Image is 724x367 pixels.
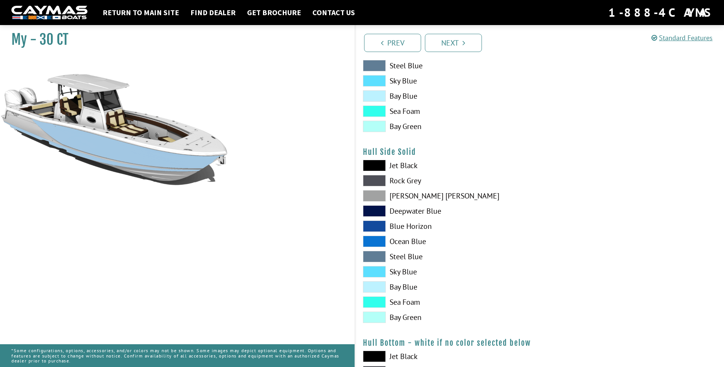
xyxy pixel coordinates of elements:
label: Blue Horizon [363,221,532,232]
label: Jet Black [363,160,532,171]
a: Standard Features [651,33,713,42]
label: Steel Blue [363,251,532,262]
label: [PERSON_NAME] [PERSON_NAME] [363,190,532,202]
label: Bay Green [363,312,532,323]
label: Sea Foam [363,106,532,117]
p: *Some configurations, options, accessories, and/or colors may not be shown. Some images may depic... [11,344,343,367]
label: Rock Grey [363,175,532,186]
label: Jet Black [363,351,532,362]
a: Get Brochure [243,8,305,17]
h4: Hull Side Solid [363,147,717,157]
label: Sea Foam [363,296,532,308]
div: 1-888-4CAYMAS [608,4,713,21]
label: Deepwater Blue [363,205,532,217]
img: white-logo-c9c8dbefe5ff5ceceb0f0178aa75bf4bb51f6bca0971e226c86eb53dfe498488.png [11,6,87,20]
label: Sky Blue [363,75,532,87]
a: Find Dealer [187,8,239,17]
label: Steel Blue [363,60,532,71]
a: Next [425,34,482,52]
a: Return to main site [99,8,183,17]
label: Bay Blue [363,281,532,293]
label: Bay Blue [363,90,532,102]
label: Bay Green [363,121,532,132]
label: Ocean Blue [363,236,532,247]
a: Prev [364,34,421,52]
h4: Hull Bottom - white if no color selected below [363,338,717,348]
h1: My - 30 CT [11,31,336,48]
label: Sky Blue [363,266,532,277]
a: Contact Us [309,8,359,17]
